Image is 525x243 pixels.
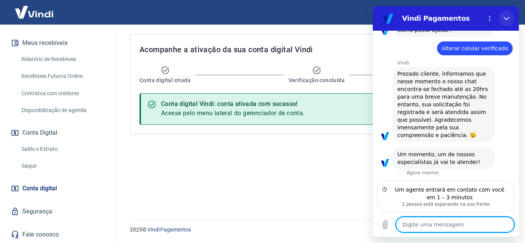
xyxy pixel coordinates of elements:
p: 2025 © [130,226,507,234]
span: Conta digital criada [140,76,191,84]
a: Relatório de Recebíveis [18,51,106,67]
button: Meus recebíveis [9,35,106,51]
button: Conta Digital [9,124,106,141]
a: Conta digital [9,180,106,197]
a: Disponibilização de agenda [18,102,106,118]
span: Verificação concluída [289,76,345,84]
div: Conta digital Vindi: conta ativada com sucesso! [161,99,305,109]
button: Sair [488,5,516,20]
span: Acompanhe a ativação da sua conta digital Vindi [140,43,313,56]
a: Recebíveis Futuros Online [18,68,106,84]
a: Segurança [9,203,106,220]
a: Saque [18,158,106,174]
iframe: Janela de mensagens [373,6,519,237]
a: Saldo e Extrato [18,141,106,157]
span: Conta digital [22,183,57,194]
img: Vindi [9,0,59,24]
a: Fale conosco [9,226,106,243]
a: Vindi Pagamentos [148,226,191,233]
a: Contratos com credores [18,86,106,101]
span: Acesse pelo menu lateral do gerenciador de conta. [161,109,305,117]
